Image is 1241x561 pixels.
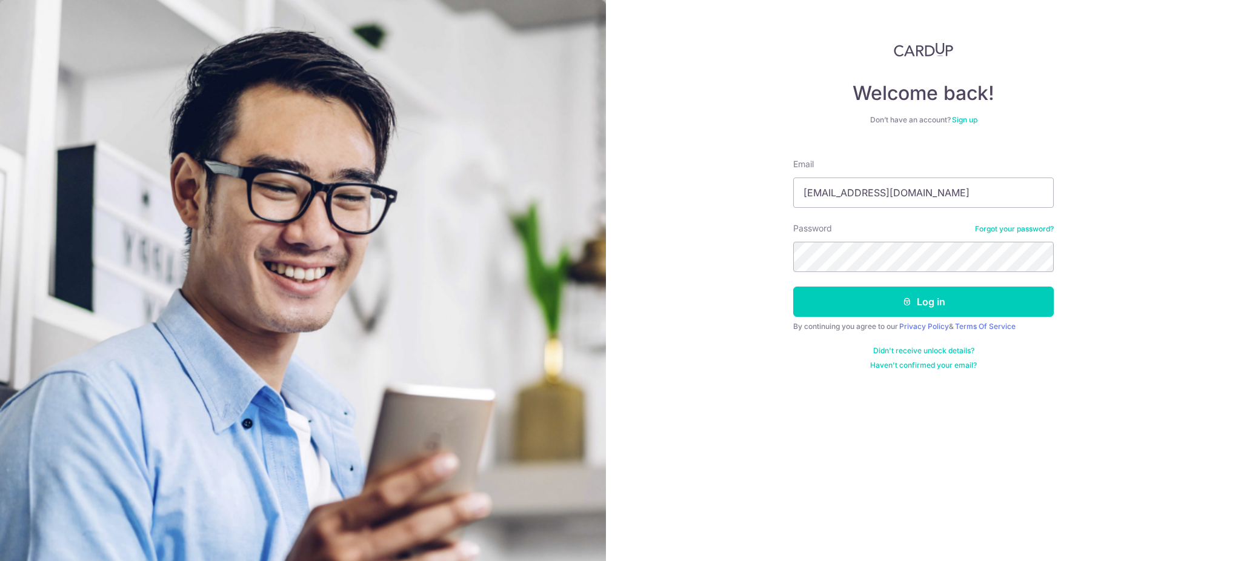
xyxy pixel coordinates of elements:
a: Privacy Policy [899,322,949,331]
input: Enter your Email [793,178,1054,208]
a: Terms Of Service [955,322,1016,331]
div: By continuing you agree to our & [793,322,1054,331]
label: Email [793,158,814,170]
label: Password [793,222,832,234]
a: Haven't confirmed your email? [870,360,977,370]
a: Didn't receive unlock details? [873,346,974,356]
a: Sign up [952,115,977,124]
img: CardUp Logo [894,42,953,57]
a: Forgot your password? [975,224,1054,234]
button: Log in [793,287,1054,317]
div: Don’t have an account? [793,115,1054,125]
h4: Welcome back! [793,81,1054,105]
